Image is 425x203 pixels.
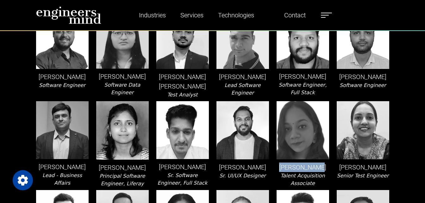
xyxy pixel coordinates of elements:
[156,72,209,91] p: [PERSON_NAME] [PERSON_NAME]
[337,173,389,179] i: Senior Test Engineer
[277,11,329,69] img: leader-img
[36,11,89,69] img: leader-img
[156,11,209,69] img: leader-img
[157,172,207,186] i: Sr. Software Engineer, Full Stack
[216,8,257,22] a: Technologies
[100,173,145,187] i: Principal Software Engineer, Liferay
[340,82,386,88] i: Software Engineer
[216,163,269,172] p: [PERSON_NAME]
[277,72,329,81] p: [PERSON_NAME]
[216,11,269,69] img: leader-img
[36,6,101,24] img: logo
[36,162,89,172] p: [PERSON_NAME]
[96,101,149,160] img: leader-img
[36,72,89,82] p: [PERSON_NAME]
[337,11,389,69] img: leader-img
[224,82,260,96] i: Lead Software Engineer
[282,8,308,22] a: Contact
[156,101,209,159] img: leader-img
[280,173,325,186] i: Talent Acquisition Associate
[136,8,168,22] a: Industries
[216,101,269,159] img: leader-img
[104,82,141,95] i: Software Data Engineer
[219,173,266,179] i: Sr. UI/UX Designer
[96,11,149,69] img: leader-img
[337,72,389,82] p: [PERSON_NAME]
[96,72,149,81] p: [PERSON_NAME]
[279,82,327,95] i: Software Engineer, Full Stack
[216,72,269,82] p: [PERSON_NAME]
[96,163,149,172] p: [PERSON_NAME]
[337,101,389,159] img: leader-img
[277,101,329,159] img: leader-img
[337,163,389,172] p: [PERSON_NAME]
[156,162,209,172] p: [PERSON_NAME]
[167,92,197,98] i: Test Analyst
[36,101,89,159] img: leader-img
[39,82,85,88] i: Software Engineer
[277,163,329,172] p: [PERSON_NAME]
[42,172,82,186] i: Lead - Business Affairs
[178,8,206,22] a: Services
